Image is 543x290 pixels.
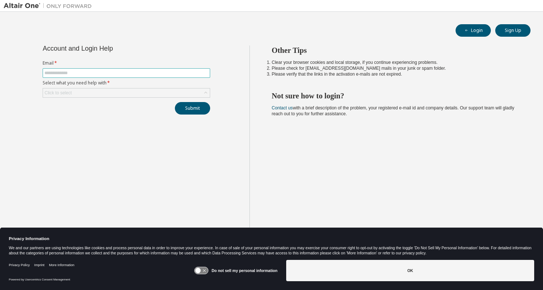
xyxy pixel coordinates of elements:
li: Please check for [EMAIL_ADDRESS][DOMAIN_NAME] mails in your junk or spam folder. [272,65,518,71]
span: with a brief description of the problem, your registered e-mail id and company details. Our suppo... [272,105,514,116]
button: Sign Up [495,24,531,37]
h2: Other Tips [272,46,518,55]
a: Contact us [272,105,293,110]
div: Click to select [43,88,210,97]
li: Please verify that the links in the activation e-mails are not expired. [272,71,518,77]
label: Select what you need help with [43,80,210,86]
div: Click to select [44,90,72,96]
li: Clear your browser cookies and local storage, if you continue experiencing problems. [272,59,518,65]
div: Account and Login Help [43,46,177,51]
button: Login [456,24,491,37]
img: Altair One [4,2,96,10]
label: Email [43,60,210,66]
h2: Not sure how to login? [272,91,518,101]
button: Submit [175,102,210,115]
